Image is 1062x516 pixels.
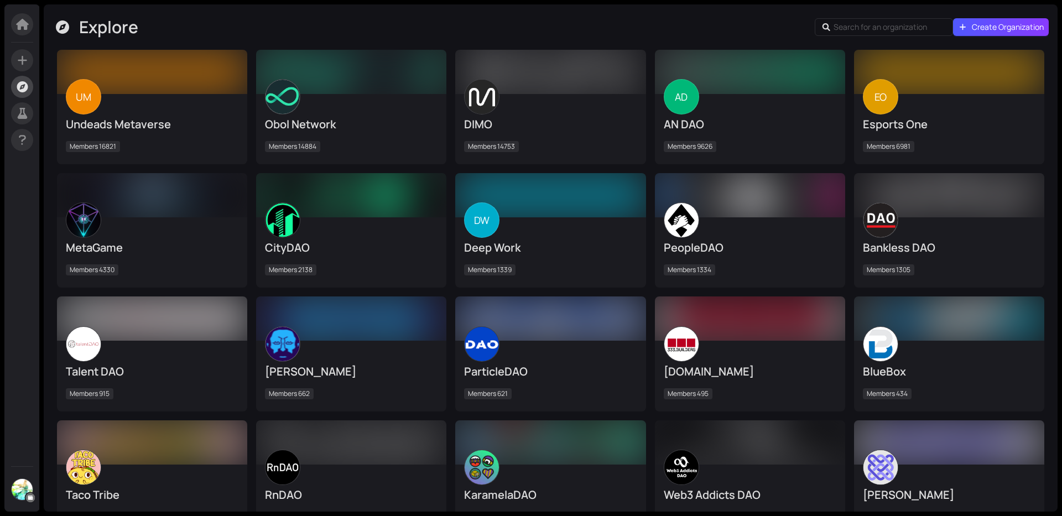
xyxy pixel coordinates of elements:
[664,364,836,379] div: [DOMAIN_NAME]
[66,264,118,275] span: Members 4330
[66,141,120,152] span: Members 16821
[265,141,320,152] span: Members 14884
[675,79,688,114] span: AD
[265,487,438,503] div: RnDAO
[664,141,716,152] span: Members 9626
[863,141,914,152] span: Members 6981
[664,487,836,503] div: Web3 Addicts DAO
[12,479,33,500] img: 1ea2b974951f02f44dbb428ac03be687.png
[664,117,836,132] div: AN DAO
[265,364,438,379] div: [PERSON_NAME]
[265,327,300,361] img: 25lKVvWVa9.jpeg
[664,388,712,399] span: Members 495
[265,80,300,114] img: jQD6ibqkqH.jpeg
[464,117,637,132] div: DIMO
[66,487,238,503] div: Taco Tribe
[863,450,898,484] img: 4YGT2dTgmf.jpeg
[465,80,499,114] img: 1M_n_4dnuZ.jpeg
[265,203,300,237] img: f7e4GYjvW5.jpeg
[464,364,637,379] div: ParticleDAO
[464,264,516,275] span: Members 1339
[265,450,300,484] img: 2WhdxMPSNS.jpeg
[874,79,887,114] span: EO
[474,202,490,238] span: DW
[863,203,898,237] img: lmUDk-H3qJ.jpeg
[66,388,113,399] span: Members 915
[464,487,637,503] div: KaramelaDAO
[79,17,142,38] div: Explore
[863,117,1035,132] div: Esports One
[953,18,1049,36] button: Create Organization
[66,327,101,361] img: dGCvpcKdBX.jpeg
[863,327,898,361] img: l8sH7xtKvx.jpeg
[464,240,637,256] div: Deep Work
[265,117,438,132] div: Obol Network
[664,450,699,484] img: UnpABtQ3Zx.jpeg
[265,240,438,256] div: CityDAO
[834,21,938,33] input: Search for an organization
[66,203,101,237] img: aKnSD2sDb-.jpeg
[66,450,101,484] img: 8nZjMin_pT.jpeg
[863,364,1035,379] div: BlueBox
[863,264,914,275] span: Members 1305
[863,388,912,399] span: Members 434
[664,327,699,361] img: Hkr47vcNha.jpeg
[76,79,91,114] span: UM
[66,117,238,132] div: Undeads Metaverse
[66,240,238,256] div: MetaGame
[265,388,314,399] span: Members 662
[664,264,715,275] span: Members 1334
[464,388,512,399] span: Members 621
[66,364,238,379] div: Talent DAO
[664,203,699,237] img: knQ1eLGuMR.jpeg
[465,450,499,484] img: l9yPNbQq4D.jpeg
[863,487,1035,503] div: [PERSON_NAME]
[265,264,316,275] span: Members 2138
[465,327,499,361] img: uDTZgu9Sd4.jpeg
[863,240,1035,256] div: Bankless DAO
[464,141,519,152] span: Members 14753
[664,240,836,256] div: PeopleDAO
[972,21,1044,33] span: Create Organization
